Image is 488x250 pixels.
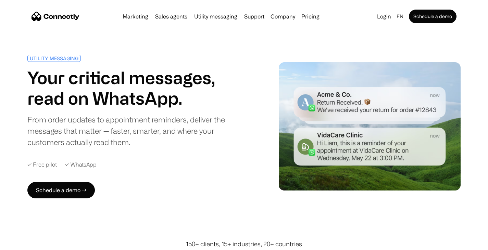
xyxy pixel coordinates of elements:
[374,12,394,21] a: Login
[241,14,267,19] a: Support
[186,239,302,249] div: 150+ clients, 15+ industries, 20+ countries
[191,14,240,19] a: Utility messaging
[27,182,95,198] a: Schedule a demo →
[409,10,456,23] a: Schedule a demo
[30,56,78,61] div: UTILITY MESSAGING
[27,114,241,148] div: From order updates to appointment reminders, deliver the messages that matter — faster, smarter, ...
[271,12,295,21] div: Company
[32,11,79,22] a: home
[394,12,408,21] div: en
[7,237,41,248] aside: Language selected: English
[268,12,297,21] div: Company
[65,161,97,168] div: ✓ WhatsApp
[120,14,151,19] a: Marketing
[27,67,241,108] h1: Your critical messages, read on WhatsApp.
[299,14,322,19] a: Pricing
[397,12,403,21] div: en
[152,14,190,19] a: Sales agents
[27,161,57,168] div: ✓ Free pilot
[14,238,41,248] ul: Language list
